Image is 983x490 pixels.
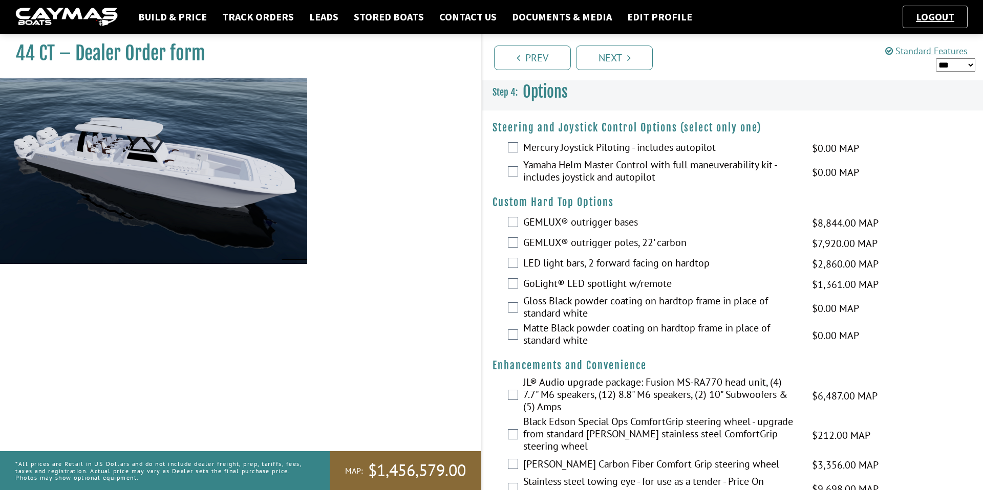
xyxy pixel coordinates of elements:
[523,277,799,292] label: GoLight® LED spotlight w/remote
[15,42,456,65] h1: 44 CT – Dealer Order form
[812,301,859,316] span: $0.00 MAP
[507,10,617,24] a: Documents & Media
[523,141,799,156] label: Mercury Joystick Piloting - includes autopilot
[523,415,799,455] label: Black Edson Special Ops ComfortGrip steering wheel - upgrade from standard [PERSON_NAME] stainles...
[330,451,481,490] a: MAP:$1,456,579.00
[493,196,973,209] h4: Custom Hard Top Options
[812,328,859,343] span: $0.00 MAP
[622,10,697,24] a: Edit Profile
[217,10,299,24] a: Track Orders
[523,236,799,251] label: GEMLUX® outrigger poles, 22' carbon
[304,10,344,24] a: Leads
[523,216,799,231] label: GEMLUX® outrigger bases
[812,215,879,231] span: $8,844.00 MAP
[15,8,118,27] img: caymas-dealer-connect-2ed40d3bc7270c1d8d7ffb4b79bf05adc795679939227970def78ec6f6c03838.gif
[345,465,363,476] span: MAP:
[482,73,983,111] h3: Options
[349,10,429,24] a: Stored Boats
[434,10,502,24] a: Contact Us
[523,458,799,473] label: [PERSON_NAME] Carbon Fiber Comfort Grip steering wheel
[812,428,870,443] span: $212.00 MAP
[368,460,466,481] span: $1,456,579.00
[523,159,799,186] label: Yamaha Helm Master Control with full maneuverability kit - includes joystick and autopilot
[812,141,859,156] span: $0.00 MAP
[523,376,799,415] label: JL® Audio upgrade package: Fusion MS-RA770 head unit, (4) 7.7" M6 speakers, (12) 8.8" M6 speakers...
[812,236,878,251] span: $7,920.00 MAP
[812,165,859,180] span: $0.00 MAP
[885,45,968,57] a: Standard Features
[494,46,571,70] a: Prev
[493,121,973,134] h4: Steering and Joystick Control Options (select only one)
[523,295,799,322] label: Gloss Black powder coating on hardtop frame in place of standard white
[493,359,973,372] h4: Enhancements and Convenience
[133,10,212,24] a: Build & Price
[15,455,307,486] p: *All prices are Retail in US Dollars and do not include dealer freight, prep, tariffs, fees, taxe...
[576,46,653,70] a: Next
[812,388,878,404] span: $6,487.00 MAP
[911,10,959,23] a: Logout
[812,457,879,473] span: $3,356.00 MAP
[523,322,799,349] label: Matte Black powder coating on hardtop frame in place of standard white
[812,256,879,272] span: $2,860.00 MAP
[491,44,983,70] ul: Pagination
[812,277,879,292] span: $1,361.00 MAP
[523,257,799,272] label: LED light bars, 2 forward facing on hardtop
